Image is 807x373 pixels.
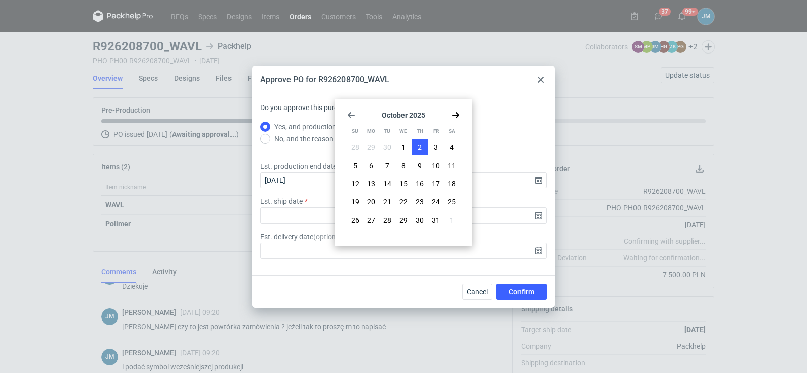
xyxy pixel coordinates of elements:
[379,212,395,228] button: Tue Oct 28 2025
[416,215,424,225] span: 30
[353,161,357,171] span: 5
[428,212,444,228] button: Fri Oct 31 2025
[260,74,389,85] div: Approve PO for R926208700_WAVL
[450,142,454,152] span: 4
[428,157,444,174] button: Fri Oct 10 2025
[395,123,411,139] div: We
[379,123,395,139] div: Tu
[363,194,379,210] button: Mon Oct 20 2025
[260,161,337,171] label: Est. production end date
[363,212,379,228] button: Mon Oct 27 2025
[367,142,375,152] span: 29
[367,197,375,207] span: 20
[367,179,375,189] span: 13
[363,157,379,174] button: Mon Oct 06 2025
[260,102,375,121] label: Do you approve this purchase order?
[432,215,440,225] span: 31
[418,142,422,152] span: 2
[383,142,391,152] span: 30
[395,157,412,174] button: Wed Oct 08 2025
[448,197,456,207] span: 25
[401,161,406,171] span: 8
[412,139,428,155] button: Thu Oct 02 2025
[496,284,547,300] button: Confirm
[347,212,363,228] button: Sun Oct 26 2025
[401,142,406,152] span: 1
[444,139,460,155] button: Sat Oct 04 2025
[351,179,359,189] span: 12
[416,179,424,189] span: 16
[369,161,373,171] span: 6
[462,284,492,300] button: Cancel
[412,212,428,228] button: Thu Oct 30 2025
[428,194,444,210] button: Fri Oct 24 2025
[379,176,395,192] button: Tue Oct 14 2025
[395,176,412,192] button: Wed Oct 15 2025
[347,176,363,192] button: Sun Oct 12 2025
[347,111,355,119] svg: Go back 1 month
[509,288,534,295] span: Confirm
[428,123,444,139] div: Fr
[363,139,379,155] button: Mon Sep 29 2025
[444,157,460,174] button: Sat Oct 11 2025
[412,194,428,210] button: Thu Oct 23 2025
[260,196,303,206] label: Est. ship date
[448,161,456,171] span: 11
[432,197,440,207] span: 24
[444,194,460,210] button: Sat Oct 25 2025
[432,161,440,171] span: 10
[260,232,344,242] label: Est. delivery date
[395,139,412,155] button: Wed Oct 01 2025
[399,179,408,189] span: 15
[448,179,456,189] span: 18
[395,212,412,228] button: Wed Oct 29 2025
[416,197,424,207] span: 23
[444,123,460,139] div: Sa
[363,123,379,139] div: Mo
[347,111,460,119] section: October 2025
[418,161,422,171] span: 9
[399,215,408,225] span: 29
[444,176,460,192] button: Sat Oct 18 2025
[412,157,428,174] button: Thu Oct 09 2025
[347,123,363,139] div: Su
[428,139,444,155] button: Fri Oct 03 2025
[452,111,460,119] svg: Go forward 1 month
[450,215,454,225] span: 1
[351,215,359,225] span: 26
[379,194,395,210] button: Tue Oct 21 2025
[444,212,460,228] button: Sat Nov 01 2025
[367,215,375,225] span: 27
[428,176,444,192] button: Fri Oct 17 2025
[399,197,408,207] span: 22
[383,179,391,189] span: 14
[347,194,363,210] button: Sun Oct 19 2025
[351,197,359,207] span: 19
[379,139,395,155] button: Tue Sep 30 2025
[347,139,363,155] button: Sun Sep 28 2025
[347,157,363,174] button: Sun Oct 05 2025
[383,197,391,207] span: 21
[434,142,438,152] span: 3
[351,142,359,152] span: 28
[467,288,488,295] span: Cancel
[385,161,389,171] span: 7
[412,176,428,192] button: Thu Oct 16 2025
[412,123,428,139] div: Th
[379,157,395,174] button: Tue Oct 07 2025
[313,233,344,241] span: ( optional )
[363,176,379,192] button: Mon Oct 13 2025
[395,194,412,210] button: Wed Oct 22 2025
[383,215,391,225] span: 28
[432,179,440,189] span: 17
